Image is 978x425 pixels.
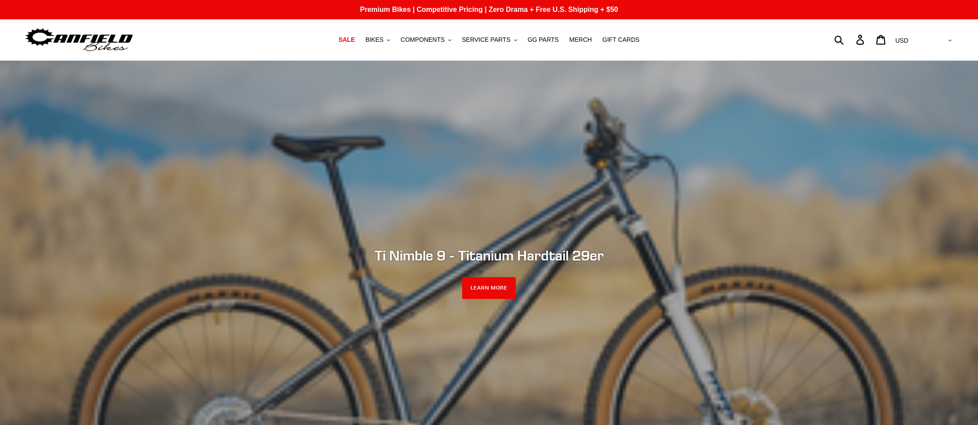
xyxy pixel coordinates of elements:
button: BIKES [361,34,394,46]
a: LEARN MORE [462,277,516,299]
span: GIFT CARDS [602,36,640,44]
span: MERCH [569,36,592,44]
span: BIKES [365,36,383,44]
a: GIFT CARDS [598,34,644,46]
h2: Ti Nimble 9 - Titanium Hardtail 29er [249,247,729,264]
img: Canfield Bikes [24,26,134,54]
a: GG PARTS [523,34,563,46]
a: MERCH [565,34,596,46]
span: GG PARTS [528,36,559,44]
span: COMPONENTS [401,36,445,44]
button: SERVICE PARTS [457,34,521,46]
button: COMPONENTS [396,34,456,46]
input: Search [839,30,861,49]
span: SALE [339,36,355,44]
span: SERVICE PARTS [462,36,510,44]
a: SALE [334,34,359,46]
